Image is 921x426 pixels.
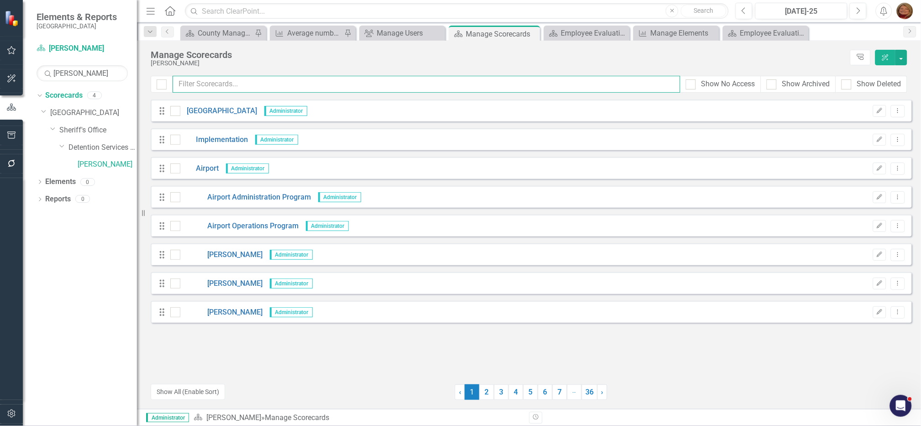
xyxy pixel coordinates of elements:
span: Administrator [226,163,269,174]
a: Detention Services Program [68,142,137,153]
div: Employee Evaluation Navigation [561,27,627,39]
a: 4 [509,384,523,400]
input: Filter Scorecards... [173,76,680,93]
a: Scorecards [45,90,83,101]
a: 36 [582,384,598,400]
div: Show No Access [701,79,755,89]
div: Manage Users [377,27,443,39]
span: Search [694,7,714,14]
div: [DATE]-25 [758,6,844,17]
button: Show All (Enable Sort) [151,384,225,400]
span: Administrator [270,279,313,289]
a: Employee Evaluation Navigation [725,27,806,39]
a: [PERSON_NAME] [180,279,263,289]
a: 7 [553,384,567,400]
span: 1 [465,384,479,400]
span: ‹ [459,388,461,396]
span: Administrator [255,135,298,145]
div: Show Deleted [857,79,901,89]
span: Administrator [146,413,189,422]
div: » Manage Scorecards [194,413,522,423]
small: [GEOGRAPHIC_DATA] [37,22,117,30]
iframe: Intercom live chat [890,395,912,417]
a: Reports [45,194,71,205]
a: [PERSON_NAME] [206,413,261,422]
div: Manage Elements [651,27,717,39]
div: 4 [87,92,102,100]
button: Search [681,5,726,17]
div: Average number of days for BOCC minutes to be approved by the BOCC and made available to the public. [287,27,342,39]
a: Manage Users [362,27,443,39]
span: › [601,388,604,396]
span: Administrator [270,250,313,260]
div: Employee Evaluation Navigation [740,27,806,39]
a: Sheriff's Office [59,125,137,136]
a: [GEOGRAPHIC_DATA] [50,108,137,118]
a: County Manager's Office [183,27,253,39]
a: Manage Elements [636,27,717,39]
input: Search ClearPoint... [185,3,729,19]
div: County Manager's Office [198,27,253,39]
a: [PERSON_NAME] [180,307,263,318]
a: Implementation [180,135,248,145]
input: Search Below... [37,65,128,81]
img: ClearPoint Strategy [5,11,21,26]
span: Administrator [318,192,361,202]
div: Manage Scorecards [151,50,846,60]
a: Elements [45,177,76,187]
div: 0 [75,195,90,203]
div: [PERSON_NAME] [151,60,846,67]
button: [DATE]-25 [755,3,847,19]
a: [PERSON_NAME] [37,43,128,54]
a: [GEOGRAPHIC_DATA] [180,106,258,116]
span: Elements & Reports [37,11,117,22]
img: Katherine Haase [897,3,913,19]
span: Administrator [264,106,307,116]
div: Manage Scorecards [466,28,538,40]
a: 3 [494,384,509,400]
span: Administrator [270,307,313,317]
a: 6 [538,384,553,400]
a: 5 [523,384,538,400]
a: Average number of days for BOCC minutes to be approved by the BOCC and made available to the public. [272,27,342,39]
a: Airport Operations Program [180,221,299,231]
a: Airport Administration Program [180,192,311,203]
a: Airport [180,163,219,174]
a: 2 [479,384,494,400]
a: [PERSON_NAME] [180,250,263,260]
div: 0 [80,178,95,186]
a: [PERSON_NAME] [78,159,137,170]
div: Show Archived [782,79,830,89]
a: Employee Evaluation Navigation [546,27,627,39]
span: Administrator [306,221,349,231]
